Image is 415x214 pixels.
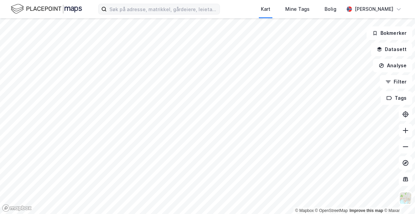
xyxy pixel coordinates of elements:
[285,5,310,13] div: Mine Tags
[107,4,220,14] input: Søk på adresse, matrikkel, gårdeiere, leietakere eller personer
[261,5,270,13] div: Kart
[381,182,415,214] iframe: Chat Widget
[355,5,393,13] div: [PERSON_NAME]
[11,3,82,15] img: logo.f888ab2527a4732fd821a326f86c7f29.svg
[325,5,336,13] div: Bolig
[381,182,415,214] div: Kontrollprogram for chat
